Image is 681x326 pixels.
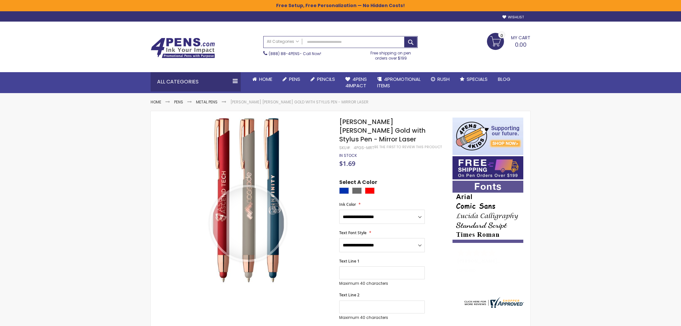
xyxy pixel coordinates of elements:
[264,36,302,47] a: All Categories
[457,268,519,273] div: Fantastic
[452,156,523,179] img: Free shipping on orders over $199
[354,145,374,150] div: 4PGS-MRT
[502,15,524,20] a: Wishlist
[467,76,488,82] span: Specials
[339,258,359,264] span: Text Line 1
[500,33,503,39] span: 0
[339,281,425,286] p: Maximum 40 characters
[426,72,455,86] a: Rush
[339,292,359,298] span: Text Line 2
[196,99,218,105] a: Metal Pens
[345,76,367,89] span: 4Pens 4impact
[267,39,299,44] span: All Categories
[305,72,340,86] a: Pencils
[339,315,425,320] p: Maximum 40 characters
[247,72,277,86] a: Home
[437,76,450,82] span: Rush
[372,72,426,93] a: 4PROMOTIONALITEMS
[230,100,368,105] li: [PERSON_NAME] [PERSON_NAME] Gold with Stylus Pen - Mirror Laser
[339,117,425,144] span: [PERSON_NAME] [PERSON_NAME] Gold with Stylus Pen - Mirror Laser
[452,118,523,155] img: 4pens 4 kids
[339,187,349,194] div: Blue
[498,76,510,82] span: Blog
[269,51,321,56] span: - Call Now!
[339,145,351,150] strong: SKU
[174,99,183,105] a: Pens
[352,187,362,194] div: Grey
[289,76,300,82] span: Pens
[259,76,272,82] span: Home
[365,187,375,194] div: Red
[339,179,377,187] span: Select A Color
[515,41,527,49] span: 0.00
[487,33,530,49] a: 0.00 0
[455,72,493,86] a: Specials
[377,76,421,89] span: 4PROMOTIONAL ITEMS
[364,48,418,61] div: Free shipping on pen orders over $199
[493,72,516,86] a: Blog
[457,258,499,264] span: [PERSON_NAME]
[339,153,357,158] span: In stock
[339,230,367,235] span: Text Font Style
[463,304,524,309] a: 4pens.com certificate URL
[452,181,523,243] img: font-personalization-examples
[374,145,442,149] a: Be the first to review this product
[151,99,161,105] a: Home
[269,51,300,56] a: (888) 88-4PENS
[339,159,355,168] span: $1.69
[340,72,372,93] a: 4Pens4impact
[163,117,331,284] img: Crosby Softy Rose Gold with Stylus Pen - Mirror Laser
[277,72,305,86] a: Pens
[339,202,356,207] span: Ink Color
[317,76,335,82] span: Pencils
[151,38,215,58] img: 4Pens Custom Pens and Promotional Products
[463,297,524,308] img: 4pens.com widget logo
[339,153,357,158] div: Availability
[151,72,241,91] div: All Categories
